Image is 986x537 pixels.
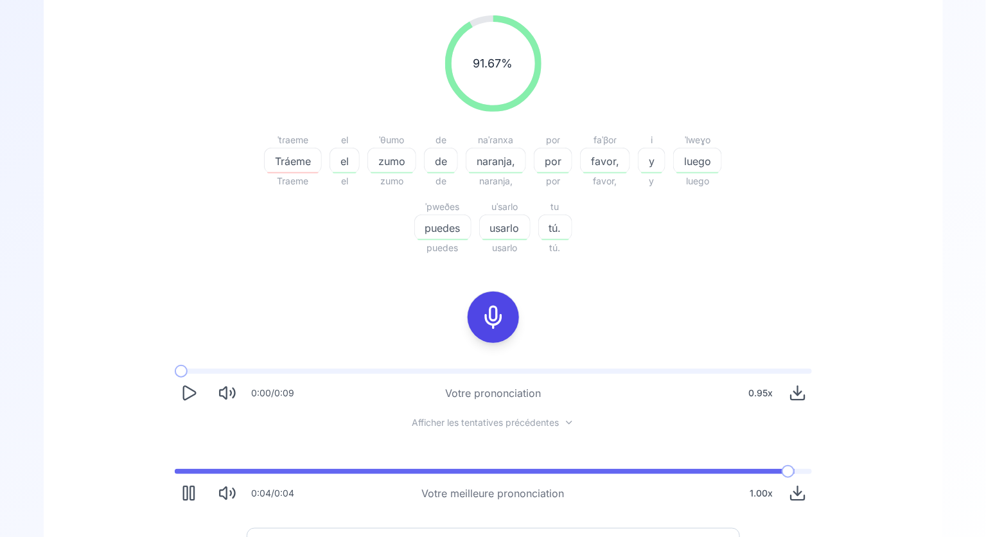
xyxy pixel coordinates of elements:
span: por [534,154,572,169]
button: zumo [367,148,416,173]
div: faˈβoɾ [580,132,630,148]
button: puedes [414,215,471,240]
span: 91.67 % [473,55,513,73]
div: ˈtɾaeme [264,132,322,148]
span: naranja, [466,173,526,189]
span: Afficher les tentatives précédentes [412,416,559,429]
button: por [534,148,572,173]
span: tú. [538,240,572,256]
span: Traeme [264,173,322,189]
div: 0:04 / 0:04 [252,487,295,500]
span: naranja, [466,154,525,169]
button: Afficher les tentatives précédentes [401,418,585,428]
div: naˈɾanxa [466,132,526,148]
div: 0.95 x [744,380,779,406]
button: Mute [213,379,242,407]
span: usarlo [479,240,531,256]
div: tu [538,199,572,215]
span: y [638,173,665,189]
button: Pause [175,479,203,507]
button: tú. [538,215,572,240]
div: ˈθumo [367,132,416,148]
span: el [330,154,359,169]
span: por [534,173,572,189]
div: 1.00 x [745,480,779,506]
span: de [424,173,458,189]
span: favor, [580,173,630,189]
button: Tráeme [264,148,322,173]
span: tú. [539,220,572,236]
span: el [330,173,360,189]
span: luego [674,154,721,169]
div: el [330,132,360,148]
div: poɾ [534,132,572,148]
span: zumo [368,154,416,169]
div: ˈpweðes [414,199,471,215]
span: y [638,154,665,169]
button: Download audio [784,479,812,507]
div: i [638,132,665,148]
button: usarlo [479,215,531,240]
span: usarlo [480,220,530,236]
button: naranja, [466,148,526,173]
button: Play [175,379,203,407]
div: Votre meilleure prononciation [422,486,565,501]
div: de [424,132,458,148]
div: ˈlweɣo [673,132,722,148]
button: Download audio [784,379,812,407]
span: luego [673,173,722,189]
span: de [425,154,457,169]
button: el [330,148,360,173]
button: Mute [213,479,242,507]
span: favor, [581,154,629,169]
span: puedes [415,220,471,236]
span: Tráeme [265,154,321,169]
span: puedes [414,240,471,256]
button: favor, [580,148,630,173]
button: luego [673,148,722,173]
div: uˈsaɾlo [479,199,531,215]
span: zumo [367,173,416,189]
button: de [424,148,458,173]
button: y [638,148,665,173]
div: Votre prononciation [445,385,541,401]
div: 0:00 / 0:09 [252,387,295,400]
